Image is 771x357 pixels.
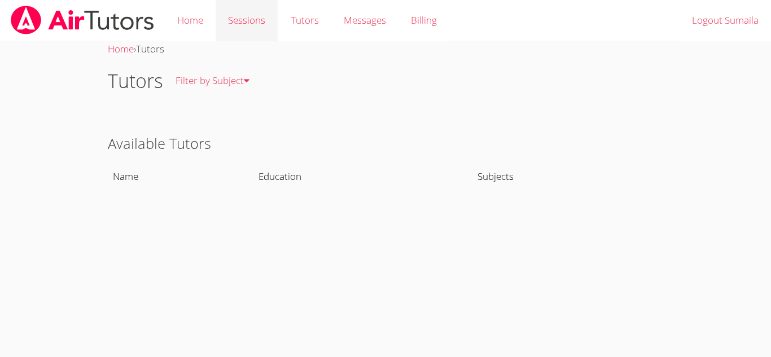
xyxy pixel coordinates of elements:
a: Home [108,42,134,55]
span: Tutors [136,42,164,55]
h1: Tutors [108,67,163,95]
th: Education [254,164,473,189]
span: Messages [344,14,386,27]
th: Name [108,164,253,189]
h2: Available Tutors [108,133,663,154]
th: Subjects [472,164,663,189]
img: airtutors_banner-c4298cdbf04f3fff15de1276eac7730deb9818008684d7c2e4769d2f7ddbe033.png [10,6,155,34]
div: › [108,41,663,58]
a: Filter by Subject [163,60,262,102]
